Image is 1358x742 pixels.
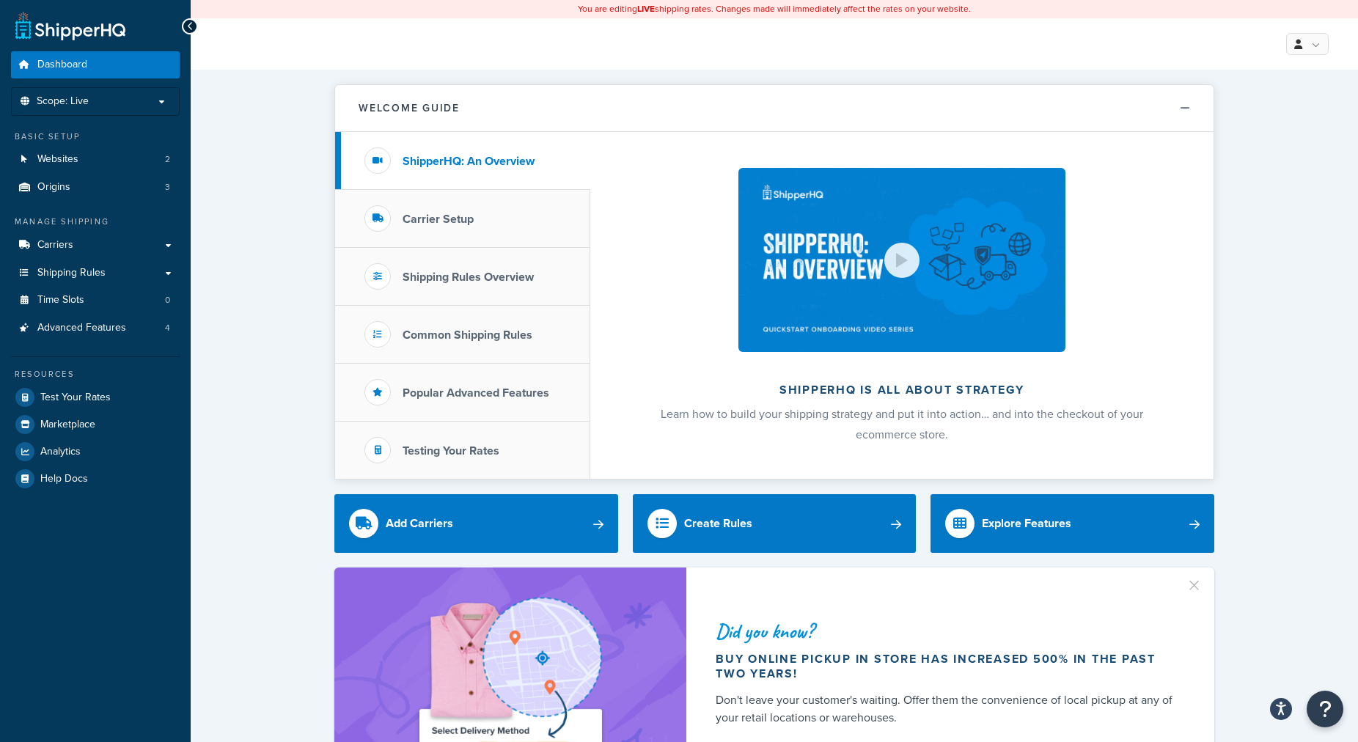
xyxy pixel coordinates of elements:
[37,95,89,108] span: Scope: Live
[40,419,95,431] span: Marketplace
[359,103,460,114] h2: Welcome Guide
[716,652,1179,681] div: Buy online pickup in store has increased 500% in the past two years!
[40,473,88,485] span: Help Docs
[716,621,1179,642] div: Did you know?
[165,294,170,306] span: 0
[386,513,453,534] div: Add Carriers
[11,131,180,143] div: Basic Setup
[11,287,180,314] li: Time Slots
[11,315,180,342] li: Advanced Features
[403,444,499,458] h3: Testing Your Rates
[637,2,655,15] b: LIVE
[11,438,180,465] a: Analytics
[982,513,1071,534] div: Explore Features
[37,322,126,334] span: Advanced Features
[11,216,180,228] div: Manage Shipping
[37,59,87,71] span: Dashboard
[629,383,1175,397] h2: ShipperHQ is all about strategy
[335,85,1214,132] button: Welcome Guide
[1307,691,1343,727] button: Open Resource Center
[11,466,180,492] a: Help Docs
[37,181,70,194] span: Origins
[11,411,180,438] a: Marketplace
[633,494,917,553] a: Create Rules
[334,494,618,553] a: Add Carriers
[11,384,180,411] a: Test Your Rates
[37,267,106,279] span: Shipping Rules
[11,260,180,287] a: Shipping Rules
[165,153,170,166] span: 2
[403,155,535,168] h3: ShipperHQ: An Overview
[37,239,73,251] span: Carriers
[661,405,1143,443] span: Learn how to build your shipping strategy and put it into action… and into the checkout of your e...
[11,232,180,259] a: Carriers
[403,213,474,226] h3: Carrier Setup
[11,146,180,173] li: Websites
[931,494,1214,553] a: Explore Features
[37,153,78,166] span: Websites
[11,51,180,78] a: Dashboard
[11,146,180,173] a: Websites2
[165,181,170,194] span: 3
[11,174,180,201] a: Origins3
[165,322,170,334] span: 4
[403,271,534,284] h3: Shipping Rules Overview
[11,315,180,342] a: Advanced Features4
[684,513,752,534] div: Create Rules
[11,287,180,314] a: Time Slots0
[11,368,180,381] div: Resources
[40,392,111,404] span: Test Your Rates
[716,691,1179,727] div: Don't leave your customer's waiting. Offer them the convenience of local pickup at any of your re...
[403,386,549,400] h3: Popular Advanced Features
[403,328,532,342] h3: Common Shipping Rules
[37,294,84,306] span: Time Slots
[738,168,1065,352] img: ShipperHQ is all about strategy
[40,446,81,458] span: Analytics
[11,174,180,201] li: Origins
